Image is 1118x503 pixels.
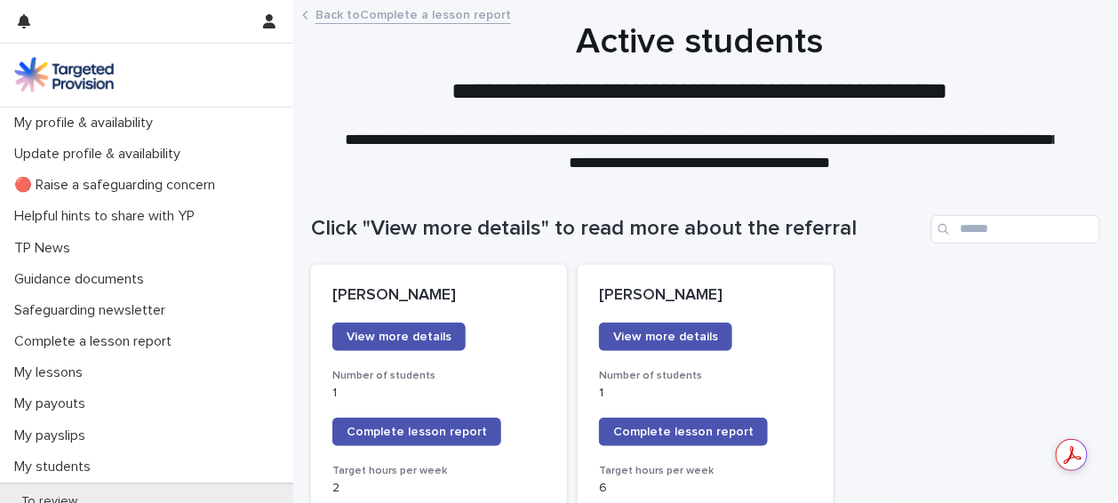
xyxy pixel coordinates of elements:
[7,302,180,319] p: Safeguarding newsletter
[332,386,546,401] p: 1
[7,240,84,257] p: TP News
[332,369,546,383] h3: Number of students
[599,464,812,478] h3: Target hours per week
[7,459,105,475] p: My students
[332,323,466,351] a: View more details
[332,481,546,496] p: 2
[7,271,158,288] p: Guidance documents
[7,427,100,444] p: My payslips
[311,216,924,242] h1: Click "View more details" to read more about the referral
[599,481,812,496] p: 6
[7,115,167,132] p: My profile & availability
[599,323,732,351] a: View more details
[14,57,114,92] img: M5nRWzHhSzIhMunXDL62
[7,177,229,194] p: 🔴 Raise a safeguarding concern
[931,215,1100,244] input: Search
[599,386,812,401] p: 1
[315,4,511,24] a: Back toComplete a lesson report
[599,286,812,306] p: [PERSON_NAME]
[613,331,718,343] span: View more details
[613,426,754,438] span: Complete lesson report
[7,208,209,225] p: Helpful hints to share with YP
[332,418,501,446] a: Complete lesson report
[7,395,100,412] p: My payouts
[332,286,546,306] p: [PERSON_NAME]
[7,364,97,381] p: My lessons
[7,333,186,350] p: Complete a lesson report
[599,369,812,383] h3: Number of students
[7,146,195,163] p: Update profile & availability
[599,418,768,446] a: Complete lesson report
[347,426,487,438] span: Complete lesson report
[347,331,451,343] span: View more details
[311,20,1089,63] h1: Active students
[332,464,546,478] h3: Target hours per week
